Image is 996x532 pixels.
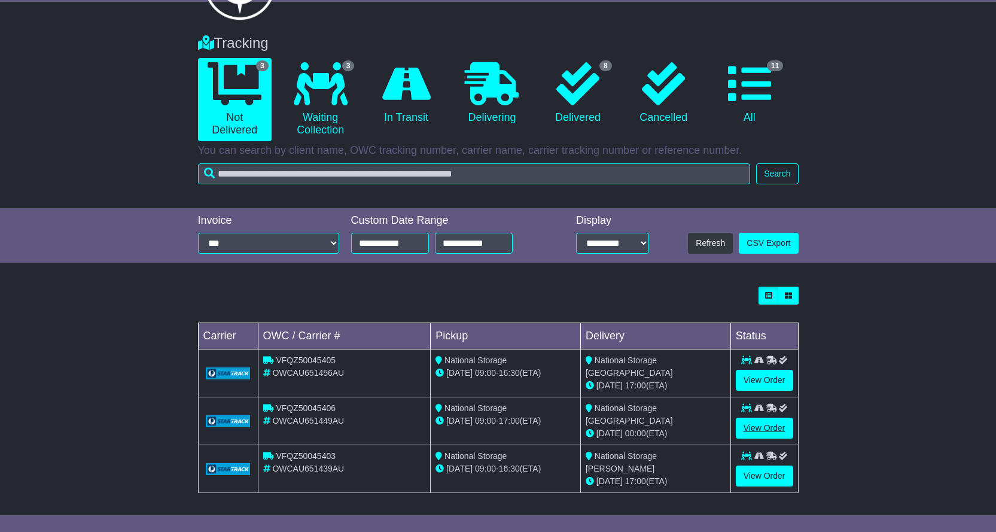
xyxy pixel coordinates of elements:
[256,60,269,71] span: 3
[272,464,344,473] span: OWCAU651439AU
[446,416,473,425] span: [DATE]
[276,451,336,461] span: VFQZ50045403
[712,58,786,129] a: 11 All
[625,428,646,438] span: 00:00
[586,379,726,392] div: (ETA)
[198,58,272,141] a: 3 Not Delivered
[444,451,507,461] span: National Storage
[435,463,575,475] div: - (ETA)
[351,214,543,227] div: Custom Date Range
[586,403,673,425] span: National Storage [GEOGRAPHIC_DATA]
[688,233,733,254] button: Refresh
[596,428,623,438] span: [DATE]
[435,367,575,379] div: - (ETA)
[730,323,798,349] td: Status
[258,323,431,349] td: OWC / Carrier #
[444,355,507,365] span: National Storage
[596,381,623,390] span: [DATE]
[192,35,805,52] div: Tracking
[435,415,575,427] div: - (ETA)
[284,58,357,141] a: 3 Waiting Collection
[756,163,798,184] button: Search
[499,368,520,378] span: 16:30
[198,144,799,157] p: You can search by client name, OWC tracking number, carrier name, carrier tracking number or refe...
[276,355,336,365] span: VFQZ50045405
[586,475,726,488] div: (ETA)
[599,60,612,71] span: 8
[586,355,673,378] span: National Storage [GEOGRAPHIC_DATA]
[499,416,520,425] span: 17:00
[767,60,783,71] span: 11
[272,416,344,425] span: OWCAU651449AU
[198,323,258,349] td: Carrier
[206,367,251,379] img: GetCarrierServiceLogo
[455,58,529,129] a: Delivering
[739,233,798,254] a: CSV Export
[446,464,473,473] span: [DATE]
[586,451,657,473] span: National Storage [PERSON_NAME]
[475,464,496,473] span: 09:00
[625,381,646,390] span: 17:00
[576,214,649,227] div: Display
[444,403,507,413] span: National Storage
[342,60,355,71] span: 3
[580,323,730,349] td: Delivery
[446,368,473,378] span: [DATE]
[736,466,793,487] a: View Order
[206,415,251,427] img: GetCarrierServiceLogo
[627,58,700,129] a: Cancelled
[369,58,443,129] a: In Transit
[625,476,646,486] span: 17:00
[596,476,623,486] span: [DATE]
[206,463,251,475] img: GetCarrierServiceLogo
[499,464,520,473] span: 16:30
[276,403,336,413] span: VFQZ50045406
[586,427,726,440] div: (ETA)
[198,214,339,227] div: Invoice
[475,368,496,378] span: 09:00
[475,416,496,425] span: 09:00
[272,368,344,378] span: OWCAU651456AU
[431,323,581,349] td: Pickup
[736,418,793,439] a: View Order
[541,58,614,129] a: 8 Delivered
[736,370,793,391] a: View Order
